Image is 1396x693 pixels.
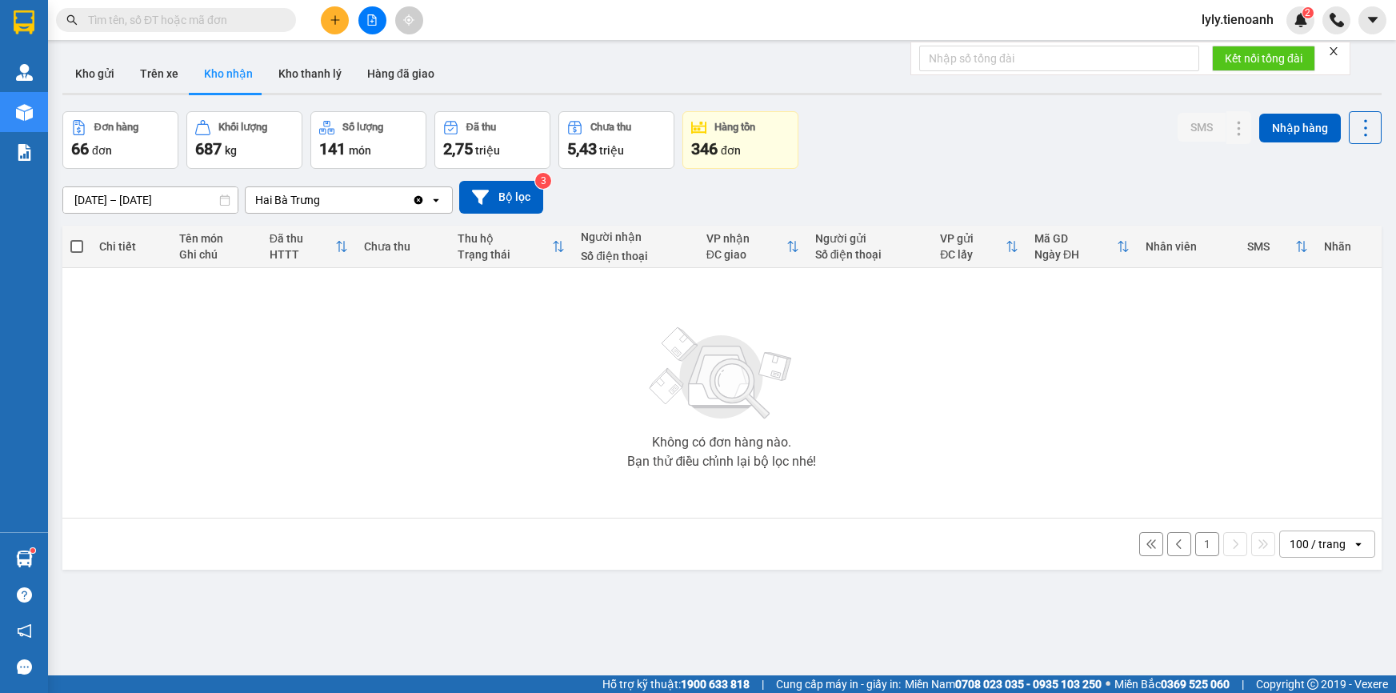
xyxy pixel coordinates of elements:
[652,436,791,449] div: Không có đơn hàng nào.
[321,6,349,34] button: plus
[92,144,112,157] span: đơn
[642,318,802,430] img: svg+xml;base64,PHN2ZyBjbGFzcz0ibGlzdC1wbHVnX19zdmciIHhtbG5zPSJodHRwOi8vd3d3LnczLm9yZy8yMDAwL3N2Zy...
[815,248,925,261] div: Số điện thoại
[1106,681,1110,687] span: ⚪️
[225,144,237,157] span: kg
[1330,13,1344,27] img: phone-icon
[255,192,320,208] div: Hai Bà Trưng
[434,111,550,169] button: Đã thu2,75 triệu
[62,54,127,93] button: Kho gửi
[1212,46,1315,71] button: Kết nối tổng đài
[62,111,178,169] button: Đơn hàng66đơn
[342,122,383,133] div: Số lượng
[319,139,346,158] span: 141
[1114,675,1230,693] span: Miền Bắc
[1307,679,1318,690] span: copyright
[88,11,277,29] input: Tìm tên, số ĐT hoặc mã đơn
[762,675,764,693] span: |
[1328,46,1339,57] span: close
[458,248,552,261] div: Trạng thái
[1189,10,1286,30] span: lyly.tienoanh
[16,64,33,81] img: warehouse-icon
[1239,226,1317,268] th: Toggle SortBy
[94,122,138,133] div: Đơn hàng
[458,232,552,245] div: Thu hộ
[955,678,1102,691] strong: 0708 023 035 - 0935 103 250
[366,14,378,26] span: file-add
[412,194,425,206] svg: Clear value
[1302,7,1314,18] sup: 2
[919,46,1199,71] input: Nhập số tổng đài
[627,455,816,468] div: Bạn thử điều chỉnh lại bộ lọc nhé!
[17,587,32,603] span: question-circle
[66,14,78,26] span: search
[322,192,323,208] input: Selected Hai Bà Trưng .
[1358,6,1386,34] button: caret-down
[590,122,631,133] div: Chưa thu
[1161,678,1230,691] strong: 0369 525 060
[1146,240,1231,253] div: Nhân viên
[179,248,254,261] div: Ghi chú
[581,250,690,262] div: Số điện thoại
[63,187,238,213] input: Select a date range.
[535,173,551,189] sup: 3
[815,232,925,245] div: Người gửi
[30,548,35,553] sup: 1
[1290,536,1346,552] div: 100 / trang
[266,54,354,93] button: Kho thanh lý
[706,248,786,261] div: ĐC giao
[940,232,1006,245] div: VP gửi
[443,139,473,158] span: 2,75
[99,240,163,253] div: Chi tiết
[1324,240,1374,253] div: Nhãn
[682,111,798,169] button: Hàng tồn346đơn
[698,226,807,268] th: Toggle SortBy
[330,14,341,26] span: plus
[1034,232,1117,245] div: Mã GD
[1259,114,1341,142] button: Nhập hàng
[262,226,356,268] th: Toggle SortBy
[1305,7,1310,18] span: 2
[218,122,267,133] div: Khối lượng
[459,181,543,214] button: Bộ lọc
[932,226,1026,268] th: Toggle SortBy
[475,144,500,157] span: triệu
[17,623,32,639] span: notification
[195,139,222,158] span: 687
[681,678,750,691] strong: 1900 633 818
[395,6,423,34] button: aim
[16,144,33,161] img: solution-icon
[191,54,266,93] button: Kho nhận
[430,194,442,206] svg: open
[691,139,718,158] span: 346
[14,10,34,34] img: logo-vxr
[310,111,426,169] button: Số lượng141món
[1178,113,1226,142] button: SMS
[364,240,442,253] div: Chưa thu
[776,675,901,693] span: Cung cấp máy in - giấy in:
[721,144,741,157] span: đơn
[466,122,496,133] div: Đã thu
[270,232,335,245] div: Đã thu
[17,659,32,675] span: message
[706,232,786,245] div: VP nhận
[602,675,750,693] span: Hỗ trợ kỹ thuật:
[558,111,674,169] button: Chưa thu5,43 triệu
[1294,13,1308,27] img: icon-new-feature
[16,104,33,121] img: warehouse-icon
[714,122,755,133] div: Hàng tồn
[71,139,89,158] span: 66
[581,230,690,243] div: Người nhận
[1366,13,1380,27] span: caret-down
[940,248,1006,261] div: ĐC lấy
[354,54,447,93] button: Hàng đã giao
[1026,226,1138,268] th: Toggle SortBy
[358,6,386,34] button: file-add
[16,551,33,567] img: warehouse-icon
[567,139,597,158] span: 5,43
[270,248,335,261] div: HTTT
[349,144,371,157] span: món
[1034,248,1117,261] div: Ngày ĐH
[1247,240,1296,253] div: SMS
[403,14,414,26] span: aim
